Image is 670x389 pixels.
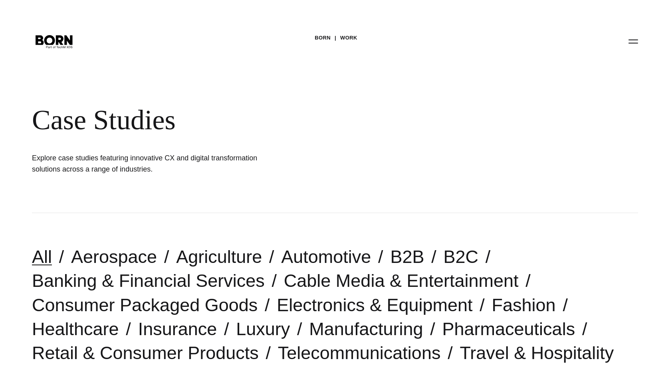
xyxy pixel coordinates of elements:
button: Open [624,33,643,49]
a: Cable Media & Entertainment [284,271,519,291]
a: Aerospace [71,247,157,267]
a: Telecommunications [278,343,441,363]
a: Manufacturing [309,319,423,339]
a: Healthcare [32,319,119,339]
a: Automotive [281,247,371,267]
h1: Explore case studies featuring innovative CX and digital transformation solutions across a range ... [32,152,272,175]
a: All [32,247,52,267]
a: Fashion [492,295,556,315]
a: Work [340,32,357,44]
a: Luxury [236,319,290,339]
a: Electronics & Equipment [277,295,472,315]
a: B2B [390,247,424,267]
a: Pharmaceuticals [442,319,575,339]
a: Insurance [138,319,217,339]
div: Case Studies [32,104,487,136]
a: Banking & Financial Services [32,271,265,291]
a: B2C [443,247,478,267]
a: Consumer Packaged Goods [32,295,258,315]
a: Retail & Consumer Products [32,343,259,363]
a: Agriculture [176,247,262,267]
a: BORN [315,32,331,44]
a: Travel & Hospitality [460,343,614,363]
